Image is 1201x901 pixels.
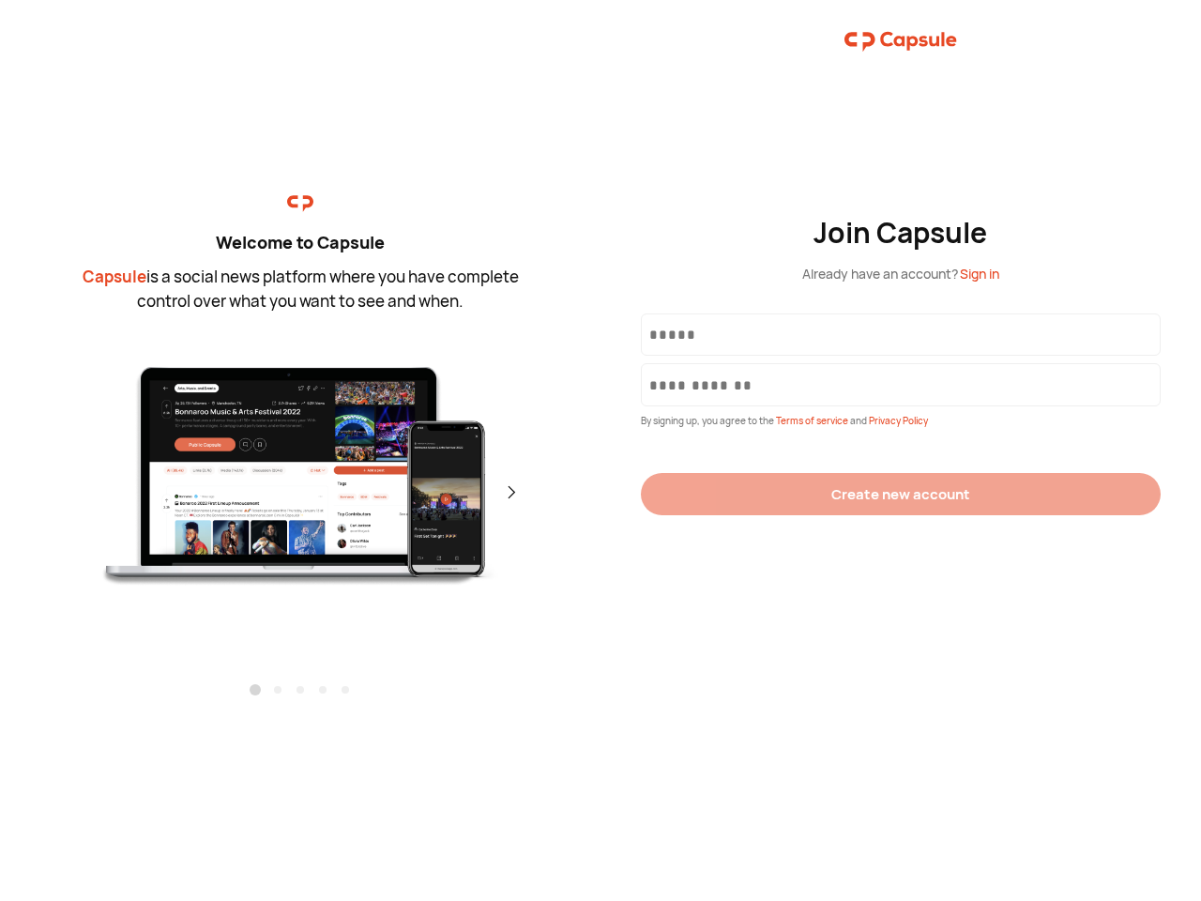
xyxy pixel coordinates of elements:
[776,414,850,427] span: Terms of service
[641,414,1161,428] div: By signing up, you agree to the and
[960,265,999,283] span: Sign in
[813,216,989,250] div: Join Capsule
[802,264,999,283] div: Already have an account?
[96,365,506,587] img: first.png
[287,191,313,217] img: logo
[83,266,146,287] span: Capsule
[66,265,535,313] div: is a social news platform where you have complete control over what you want to see and when.
[66,230,535,255] div: Welcome to Capsule
[844,23,957,60] img: logo
[869,414,928,427] span: Privacy Policy
[641,473,1161,515] button: Create new account
[831,484,970,504] div: Create new account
